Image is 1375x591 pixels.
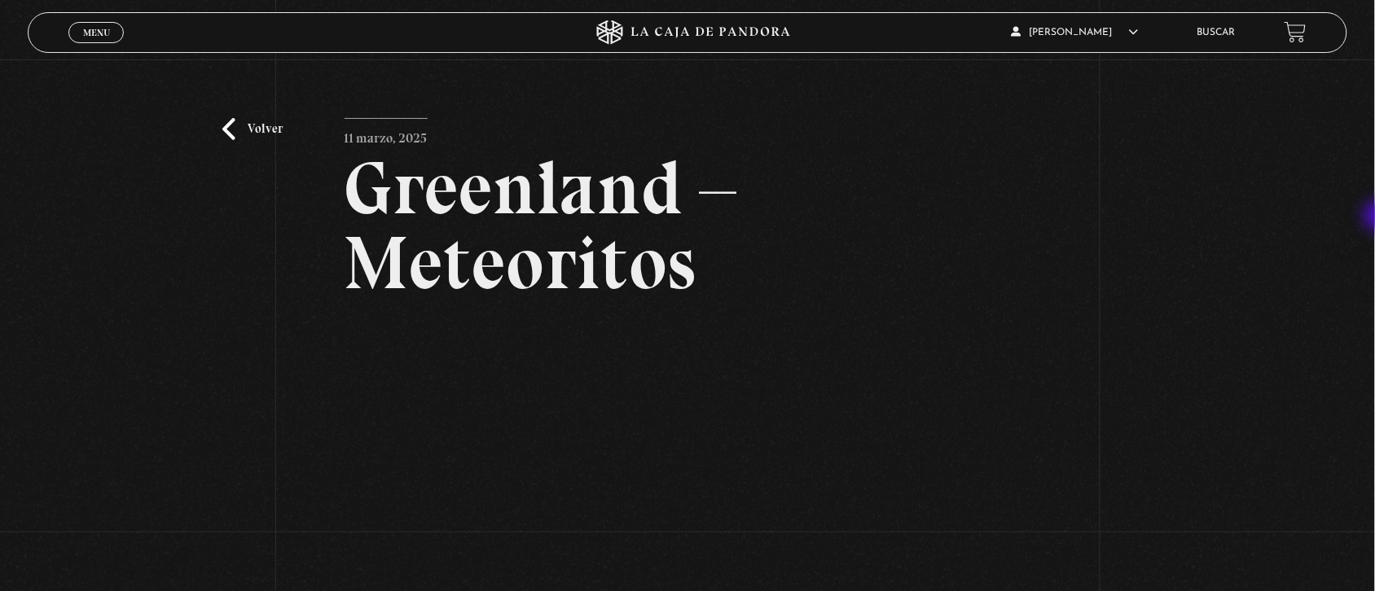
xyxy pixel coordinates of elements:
h2: Greenland – Meteoritos [345,151,1031,300]
span: [PERSON_NAME] [1012,28,1139,37]
a: View your shopping cart [1285,21,1307,43]
span: Menu [83,28,110,37]
p: 11 marzo, 2025 [345,118,428,151]
a: Volver [222,118,283,140]
span: Cerrar [77,41,116,52]
a: Buscar [1197,28,1236,37]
